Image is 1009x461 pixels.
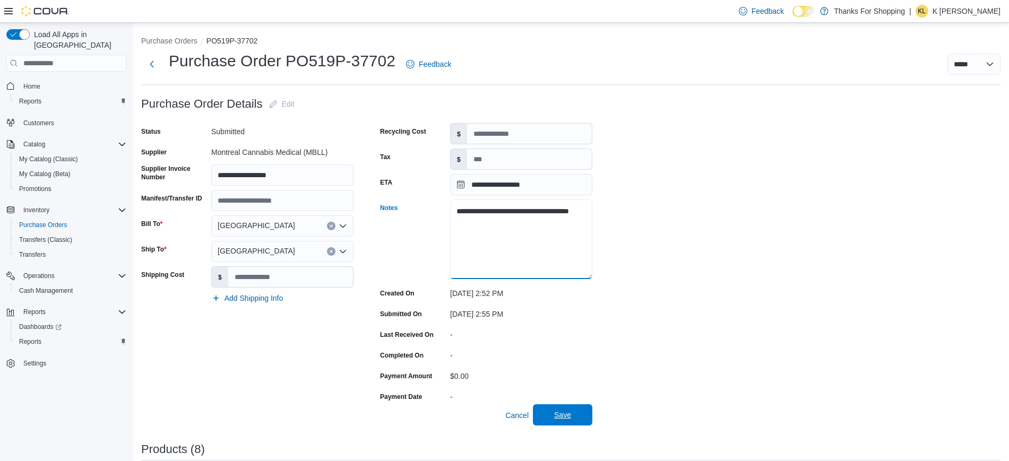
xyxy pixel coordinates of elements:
[2,355,131,371] button: Settings
[834,5,905,18] p: Thanks For Shopping
[15,335,46,348] a: Reports
[19,80,45,93] a: Home
[380,393,422,401] label: Payment Date
[19,116,126,129] span: Customers
[23,140,45,149] span: Catalog
[141,148,167,156] label: Supplier
[15,95,126,108] span: Reports
[15,335,126,348] span: Reports
[15,284,126,297] span: Cash Management
[19,221,67,229] span: Purchase Orders
[916,5,928,18] div: K Lemire-Dawson
[15,153,82,166] a: My Catalog (Classic)
[327,247,335,256] button: Clear input
[339,222,347,230] button: Open list of options
[19,357,50,370] a: Settings
[282,99,295,109] span: Edit
[2,78,131,93] button: Home
[23,119,54,127] span: Customers
[15,248,50,261] a: Transfers
[327,222,335,230] button: Clear input
[19,79,126,92] span: Home
[23,359,46,368] span: Settings
[11,152,131,167] button: My Catalog (Classic)
[15,248,126,261] span: Transfers
[15,233,76,246] a: Transfers (Classic)
[141,164,207,181] label: Supplier Invoice Number
[141,271,184,279] label: Shipping Cost
[419,59,451,69] span: Feedback
[265,93,299,115] button: Edit
[450,388,592,401] div: -
[501,405,533,426] button: Cancel
[23,308,46,316] span: Reports
[23,206,49,214] span: Inventory
[19,356,126,370] span: Settings
[918,5,926,18] span: KL
[11,218,131,232] button: Purchase Orders
[19,337,41,346] span: Reports
[450,368,592,380] div: $0.00
[15,182,56,195] a: Promotions
[11,167,131,181] button: My Catalog (Beta)
[21,6,69,16] img: Cova
[2,305,131,319] button: Reports
[450,326,592,339] div: -
[450,174,592,195] input: Press the down key to open a popover containing a calendar.
[450,347,592,360] div: -
[23,272,55,280] span: Operations
[141,98,263,110] h3: Purchase Order Details
[19,185,51,193] span: Promotions
[19,155,78,163] span: My Catalog (Classic)
[141,36,1001,48] nav: An example of EuiBreadcrumbs
[380,310,422,318] label: Submitted On
[554,410,571,420] span: Save
[141,127,161,136] label: Status
[19,323,62,331] span: Dashboards
[11,247,131,262] button: Transfers
[2,268,131,283] button: Operations
[15,182,126,195] span: Promotions
[933,5,1001,18] p: K [PERSON_NAME]
[15,219,126,231] span: Purchase Orders
[450,285,592,298] div: [DATE] 2:52 PM
[752,6,784,16] span: Feedback
[211,123,353,136] div: Submitted
[15,320,126,333] span: Dashboards
[909,5,911,18] p: |
[208,288,288,309] button: Add Shipping Info
[141,194,202,203] label: Manifest/Transfer ID
[380,330,434,339] label: Last Received On
[218,219,295,232] span: [GEOGRAPHIC_DATA]
[15,95,46,108] a: Reports
[380,178,392,187] label: ETA
[206,37,258,45] button: PO519P-37702
[19,170,71,178] span: My Catalog (Beta)
[6,74,126,398] nav: Complex example
[15,219,72,231] a: Purchase Orders
[141,443,205,456] h3: Products (8)
[451,124,467,144] label: $
[11,232,131,247] button: Transfers (Classic)
[2,115,131,131] button: Customers
[15,168,126,180] span: My Catalog (Beta)
[2,137,131,152] button: Catalog
[141,37,197,45] button: Purchase Orders
[19,306,126,318] span: Reports
[15,320,66,333] a: Dashboards
[19,250,46,259] span: Transfers
[19,306,50,318] button: Reports
[380,372,432,380] label: Payment Amount
[402,54,455,75] a: Feedback
[11,334,131,349] button: Reports
[19,138,126,151] span: Catalog
[15,168,75,180] a: My Catalog (Beta)
[30,29,126,50] span: Load All Apps in [GEOGRAPHIC_DATA]
[380,153,391,161] label: Tax
[339,247,347,256] button: Open list of options
[2,203,131,218] button: Inventory
[141,220,162,228] label: Bill To
[19,204,54,216] button: Inventory
[19,269,126,282] span: Operations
